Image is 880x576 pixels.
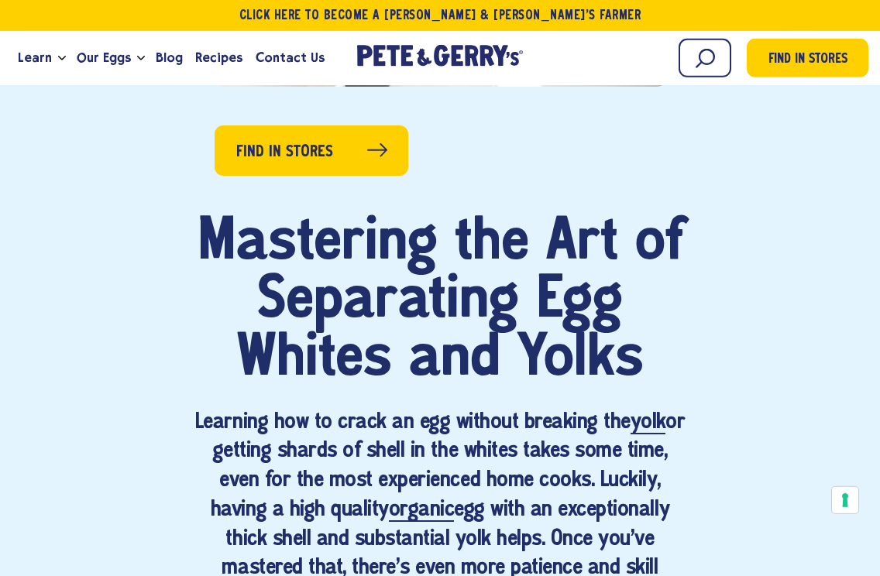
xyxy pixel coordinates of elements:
[249,37,331,79] a: Contact Us
[832,487,858,513] button: Your consent preferences for tracking technologies
[679,39,731,77] input: Search
[150,37,189,79] a: Blog
[70,37,137,79] a: Our Eggs
[191,214,689,389] h1: Mastering the Art of Separating Egg Whites and Yolks
[195,48,242,67] span: Recipes
[768,50,847,70] span: Find in Stores
[189,37,249,79] a: Recipes
[156,48,183,67] span: Blog
[137,56,145,61] button: Open the dropdown menu for Our Eggs
[12,37,58,79] a: Learn
[18,48,52,67] span: Learn
[747,39,868,77] a: Find in Stores
[389,500,455,522] a: organic
[215,125,408,176] a: Find in Stores
[631,413,665,434] a: yolk
[236,140,333,164] span: Find in Stores
[256,48,325,67] span: Contact Us
[77,48,131,67] span: Our Eggs
[58,56,66,61] button: Open the dropdown menu for Learn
